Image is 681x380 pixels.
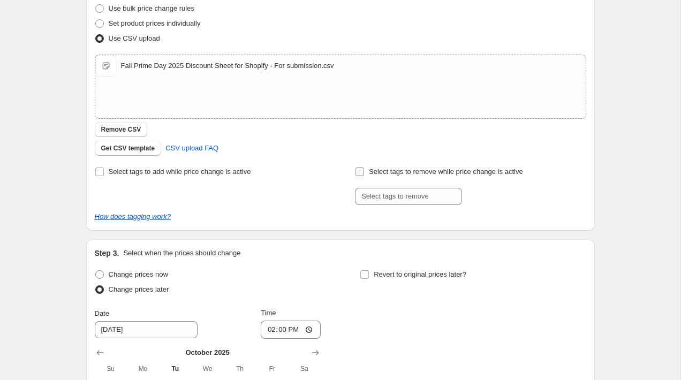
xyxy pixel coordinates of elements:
input: Select tags to remove [355,188,462,205]
span: Get CSV template [101,144,155,153]
th: Monday [127,360,159,377]
span: Change prices later [109,285,169,293]
div: Fall Prime Day 2025 Discount Sheet for Shopify - For submission.csv [121,60,334,71]
span: Remove CSV [101,125,141,134]
th: Wednesday [191,360,223,377]
span: Date [95,309,109,317]
span: CSV upload FAQ [165,143,218,154]
span: Fr [260,364,284,373]
input: 10/7/2025 [95,321,198,338]
th: Thursday [224,360,256,377]
span: Set product prices individually [109,19,201,27]
h2: Step 3. [95,248,119,259]
span: Select tags to remove while price change is active [369,168,523,176]
span: Use CSV upload [109,34,160,42]
th: Saturday [288,360,320,377]
a: How does tagging work? [95,212,171,221]
span: Sa [292,364,316,373]
th: Tuesday [159,360,191,377]
a: CSV upload FAQ [159,140,225,157]
span: Mo [131,364,155,373]
th: Friday [256,360,288,377]
button: Remove CSV [95,122,148,137]
span: Th [228,364,252,373]
span: Use bulk price change rules [109,4,194,12]
span: We [195,364,219,373]
span: Time [261,309,276,317]
button: Show previous month, September 2025 [93,345,108,360]
th: Sunday [95,360,127,377]
span: Select tags to add while price change is active [109,168,251,176]
span: Change prices now [109,270,168,278]
p: Select when the prices should change [123,248,240,259]
span: Su [99,364,123,373]
span: Tu [163,364,187,373]
button: Get CSV template [95,141,162,156]
span: Revert to original prices later? [374,270,466,278]
button: Show next month, November 2025 [308,345,323,360]
input: 12:00 [261,321,321,339]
